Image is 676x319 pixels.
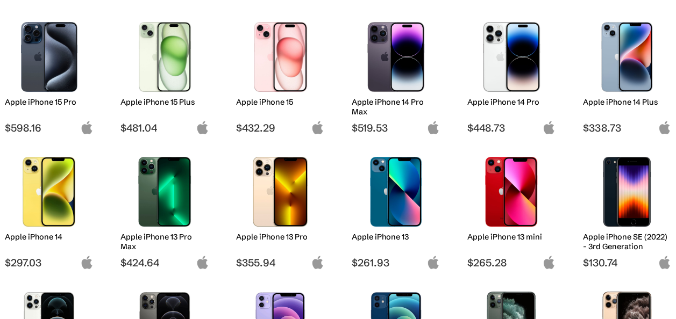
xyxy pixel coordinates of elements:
[231,151,330,269] a: iPhone 13 Pro Apple iPhone 13 Pro $355.94 apple-logo
[467,232,556,242] h2: Apple iPhone 13 mini
[80,121,94,134] img: apple-logo
[13,22,86,92] img: iPhone 15 Pro
[236,232,325,242] h2: Apple iPhone 13 Pro
[80,256,94,269] img: apple-logo
[578,151,676,269] a: iPhone SE 3rd Gen Apple iPhone SE (2022) - 3rd Generation $130.74 apple-logo
[360,157,432,227] img: iPhone 13
[360,22,432,92] img: iPhone 14 Pro Max
[244,157,317,227] img: iPhone 13 Pro
[590,22,663,92] img: iPhone 14 Plus
[120,232,209,251] h2: Apple iPhone 13 Pro Max
[231,17,330,134] a: iPhone 15 Apple iPhone 15 $432.29 apple-logo
[120,121,209,134] span: $481.04
[467,97,556,107] h2: Apple iPhone 14 Pro
[346,17,445,134] a: iPhone 14 Pro Max Apple iPhone 14 Pro Max $519.53 apple-logo
[120,97,209,107] h2: Apple iPhone 15 Plus
[116,151,214,269] a: iPhone 13 Pro Max Apple iPhone 13 Pro Max $424.64 apple-logo
[196,256,209,269] img: apple-logo
[426,121,440,134] img: apple-logo
[5,121,94,134] span: $598.16
[129,22,201,92] img: iPhone 15 Plus
[426,256,440,269] img: apple-logo
[236,121,325,134] span: $432.29
[462,151,560,269] a: iPhone 13 mini Apple iPhone 13 mini $265.28 apple-logo
[467,256,556,269] span: $265.28
[475,22,547,92] img: iPhone 14 Pro
[542,121,556,134] img: apple-logo
[582,232,671,251] h2: Apple iPhone SE (2022) - 3rd Generation
[13,157,86,227] img: iPhone 14
[5,232,94,242] h2: Apple iPhone 14
[120,256,209,269] span: $424.64
[236,97,325,107] h2: Apple iPhone 15
[236,256,325,269] span: $355.94
[311,256,324,269] img: apple-logo
[590,157,663,227] img: iPhone SE 3rd Gen
[244,22,317,92] img: iPhone 15
[578,17,676,134] a: iPhone 14 Plus Apple iPhone 14 Plus $338.73 apple-logo
[352,97,440,117] h2: Apple iPhone 14 Pro Max
[129,157,201,227] img: iPhone 13 Pro Max
[475,157,547,227] img: iPhone 13 mini
[582,121,671,134] span: $338.73
[582,256,671,269] span: $130.74
[352,232,440,242] h2: Apple iPhone 13
[462,17,560,134] a: iPhone 14 Pro Apple iPhone 14 Pro $448.73 apple-logo
[582,97,671,107] h2: Apple iPhone 14 Plus
[658,121,671,134] img: apple-logo
[196,121,209,134] img: apple-logo
[352,256,440,269] span: $261.93
[467,121,556,134] span: $448.73
[311,121,324,134] img: apple-logo
[5,256,94,269] span: $297.03
[5,97,94,107] h2: Apple iPhone 15 Pro
[542,256,556,269] img: apple-logo
[352,121,440,134] span: $519.53
[658,256,671,269] img: apple-logo
[346,151,445,269] a: iPhone 13 Apple iPhone 13 $261.93 apple-logo
[116,17,214,134] a: iPhone 15 Plus Apple iPhone 15 Plus $481.04 apple-logo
